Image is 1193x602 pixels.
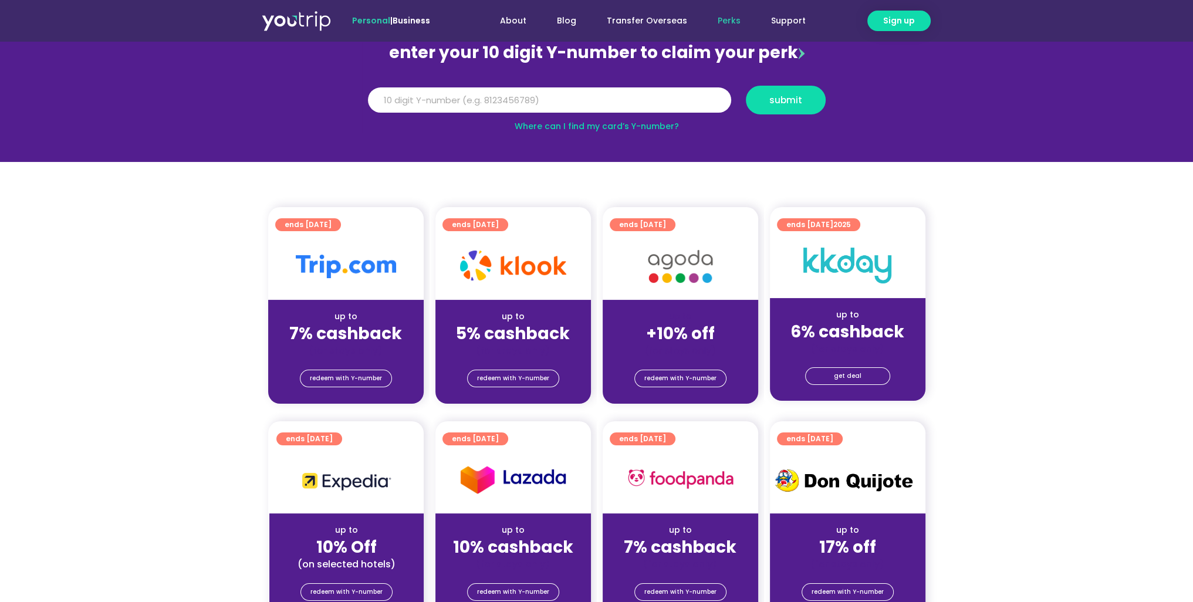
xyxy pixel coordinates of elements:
[819,536,876,559] strong: 17% off
[310,370,382,387] span: redeem with Y-number
[477,584,549,600] span: redeem with Y-number
[445,344,582,357] div: (for stays only)
[769,96,802,104] span: submit
[275,218,341,231] a: ends [DATE]
[802,583,894,601] a: redeem with Y-number
[646,322,715,345] strong: +10% off
[777,432,843,445] a: ends [DATE]
[452,432,499,445] span: ends [DATE]
[779,558,916,570] div: (for stays only)
[790,320,904,343] strong: 6% cashback
[834,368,861,384] span: get deal
[779,524,916,536] div: up to
[462,10,821,32] nav: Menu
[702,10,756,32] a: Perks
[812,584,884,600] span: redeem with Y-number
[634,583,726,601] a: redeem with Y-number
[867,11,931,31] a: Sign up
[286,432,333,445] span: ends [DATE]
[883,15,915,27] span: Sign up
[610,218,675,231] a: ends [DATE]
[779,343,916,355] div: (for stays only)
[289,322,402,345] strong: 7% cashback
[278,344,414,357] div: (for stays only)
[352,15,390,26] span: Personal
[786,218,851,231] span: ends [DATE]
[368,86,826,123] form: Y Number
[610,432,675,445] a: ends [DATE]
[310,584,383,600] span: redeem with Y-number
[279,558,414,570] div: (on selected hotels)
[644,584,717,600] span: redeem with Y-number
[279,524,414,536] div: up to
[467,583,559,601] a: redeem with Y-number
[276,432,342,445] a: ends [DATE]
[445,524,582,536] div: up to
[362,38,832,68] div: enter your 10 digit Y-number to claim your perk
[300,583,393,601] a: redeem with Y-number
[352,15,430,26] span: |
[300,370,392,387] a: redeem with Y-number
[542,10,592,32] a: Blog
[477,370,549,387] span: redeem with Y-number
[644,370,717,387] span: redeem with Y-number
[786,432,833,445] span: ends [DATE]
[316,536,377,559] strong: 10% Off
[777,218,860,231] a: ends [DATE]2025
[756,10,821,32] a: Support
[442,432,508,445] a: ends [DATE]
[445,310,582,323] div: up to
[612,344,749,357] div: (for stays only)
[368,87,731,113] input: 10 digit Y-number (e.g. 8123456789)
[442,218,508,231] a: ends [DATE]
[619,218,666,231] span: ends [DATE]
[624,536,736,559] strong: 7% cashback
[612,558,749,570] div: (for stays only)
[779,309,916,321] div: up to
[670,310,691,322] span: up to
[592,10,702,32] a: Transfer Overseas
[278,310,414,323] div: up to
[634,370,726,387] a: redeem with Y-number
[445,558,582,570] div: (for stays only)
[612,524,749,536] div: up to
[746,86,826,114] button: submit
[456,322,570,345] strong: 5% cashback
[515,120,679,132] a: Where can I find my card’s Y-number?
[805,367,890,385] a: get deal
[619,432,666,445] span: ends [DATE]
[452,218,499,231] span: ends [DATE]
[285,218,332,231] span: ends [DATE]
[393,15,430,26] a: Business
[485,10,542,32] a: About
[467,370,559,387] a: redeem with Y-number
[453,536,573,559] strong: 10% cashback
[833,219,851,229] span: 2025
